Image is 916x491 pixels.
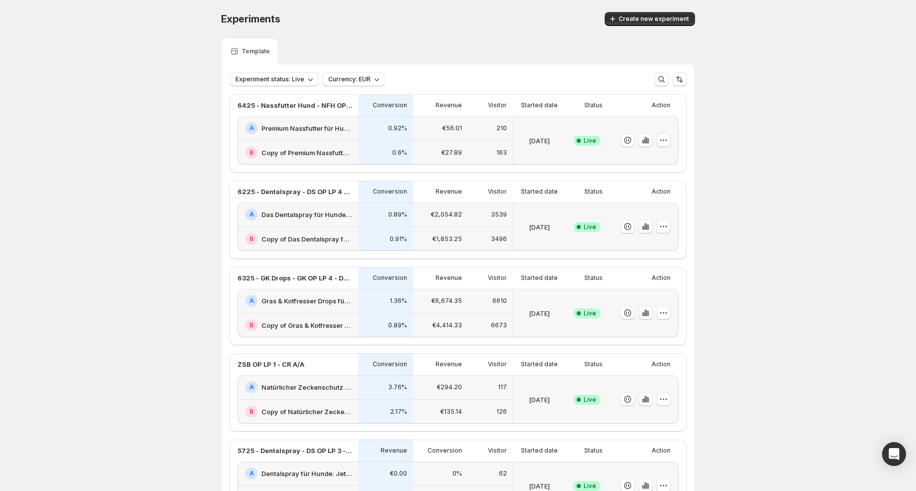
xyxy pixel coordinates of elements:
p: Action [652,101,671,109]
p: Action [652,274,671,282]
p: Visitor [488,188,507,196]
h2: A [249,383,254,391]
p: 126 [496,408,507,416]
button: Sort the results [673,72,687,86]
p: Conversion [373,101,407,109]
p: Status [584,447,603,455]
h2: A [249,124,254,132]
h2: Natürlicher Zeckenschutz für Hunde: Jetzt Neukunden Deal sichern! [261,382,352,392]
p: 3539 [491,211,507,219]
p: Status [584,101,603,109]
div: Open Intercom Messenger [882,442,906,466]
p: [DATE] [529,481,550,491]
p: Status [584,188,603,196]
p: 1.36% [390,297,407,305]
span: Live [584,137,596,145]
p: 0.92% [388,124,407,132]
span: Currency: EUR [328,75,371,83]
p: Status [584,274,603,282]
span: Live [584,482,596,490]
p: Started date [521,274,558,282]
span: Live [584,223,596,231]
p: 0.89% [388,321,407,329]
h2: B [249,235,253,243]
p: Started date [521,360,558,368]
p: Revenue [436,360,462,368]
p: [DATE] [529,308,550,318]
p: 3.76% [388,383,407,391]
h2: Copy of Premium Nassfutter für Hunde: Jetzt Neukunden Deal sichern! [261,148,352,158]
p: €27.89 [441,149,462,157]
p: Started date [521,447,558,455]
p: Started date [521,101,558,109]
p: €56.01 [442,124,462,132]
p: €135.14 [440,408,462,416]
p: 6610 [492,297,507,305]
button: Create new experiment [605,12,695,26]
span: Create new experiment [619,15,689,23]
p: 6325 - GK Drops - GK OP LP 4 - Design - (1,3,6) vs. (CFO) [237,273,352,283]
p: €6,674.35 [431,297,462,305]
h2: Premium Nassfutter für Hunde: Jetzt Neukunden Deal sichern! [261,123,352,133]
p: Action [652,447,671,455]
p: 6425 - Nassfutter Hund - NFH OP LP 1 - Offer - 3 vs. 2 [237,100,352,110]
p: Visitor [488,274,507,282]
button: Currency: EUR [322,72,385,86]
p: Visitor [488,447,507,455]
p: Action [652,360,671,368]
p: Revenue [436,188,462,196]
p: 163 [496,149,507,157]
p: 0.6% [392,149,407,157]
h2: B [249,408,253,416]
h2: A [249,297,254,305]
p: Conversion [373,274,407,282]
p: 5725 - Dentalspray - DS OP LP 3 - kleine offer box mobil [237,446,352,456]
p: Action [652,188,671,196]
h2: Copy of Gras & Kotfresser Drops für Hunde: Jetzt Neukunden Deal sichern!-v1 [261,320,352,330]
p: Template [241,47,270,55]
p: Revenue [436,101,462,109]
p: [DATE] [529,395,550,405]
p: 0% [453,470,462,478]
p: ZSB OP LP 1 - CR A/A [237,359,304,369]
p: 6673 [491,321,507,329]
p: 2.17% [390,408,407,416]
p: 3496 [491,235,507,243]
span: Experiments [221,13,280,25]
p: 0.91% [390,235,407,243]
span: Experiment status: Live [235,75,304,83]
h2: Copy of Das Dentalspray für Hunde: Jetzt Neukunden Deal sichern!-v1 [261,234,352,244]
p: Conversion [373,360,407,368]
p: €4,414.33 [432,321,462,329]
p: 6225 - Dentalspray - DS OP LP 4 - Offer - (1,3,6) vs. (CFO) [237,187,352,197]
p: Started date [521,188,558,196]
h2: A [249,470,254,478]
p: Status [584,360,603,368]
p: 210 [496,124,507,132]
p: €2,054.82 [431,211,462,219]
h2: A [249,211,254,219]
p: Visitor [488,360,507,368]
p: Visitor [488,101,507,109]
h2: Dentalspray für Hunde: Jetzt Neukunden Deal sichern! [261,469,352,479]
p: Conversion [428,447,462,455]
p: Revenue [381,447,407,455]
h2: B [249,149,253,157]
h2: B [249,321,253,329]
h2: Gras & Kotfresser Drops für Hunde: Jetzt Neukunden Deal sichern!-v1 [261,296,352,306]
button: Experiment status: Live [229,72,318,86]
p: 0.89% [388,211,407,219]
p: €0.00 [390,470,407,478]
p: 117 [498,383,507,391]
h2: Copy of Natürlicher Zeckenschutz für Hunde: Jetzt Neukunden Deal sichern! [261,407,352,417]
p: €294.20 [437,383,462,391]
p: Revenue [436,274,462,282]
p: [DATE] [529,222,550,232]
span: Live [584,396,596,404]
p: €1,853.25 [432,235,462,243]
p: [DATE] [529,136,550,146]
h2: Das Dentalspray für Hunde: Jetzt Neukunden Deal sichern!-v1 [261,210,352,220]
span: Live [584,309,596,317]
p: Conversion [373,188,407,196]
p: 62 [499,470,507,478]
